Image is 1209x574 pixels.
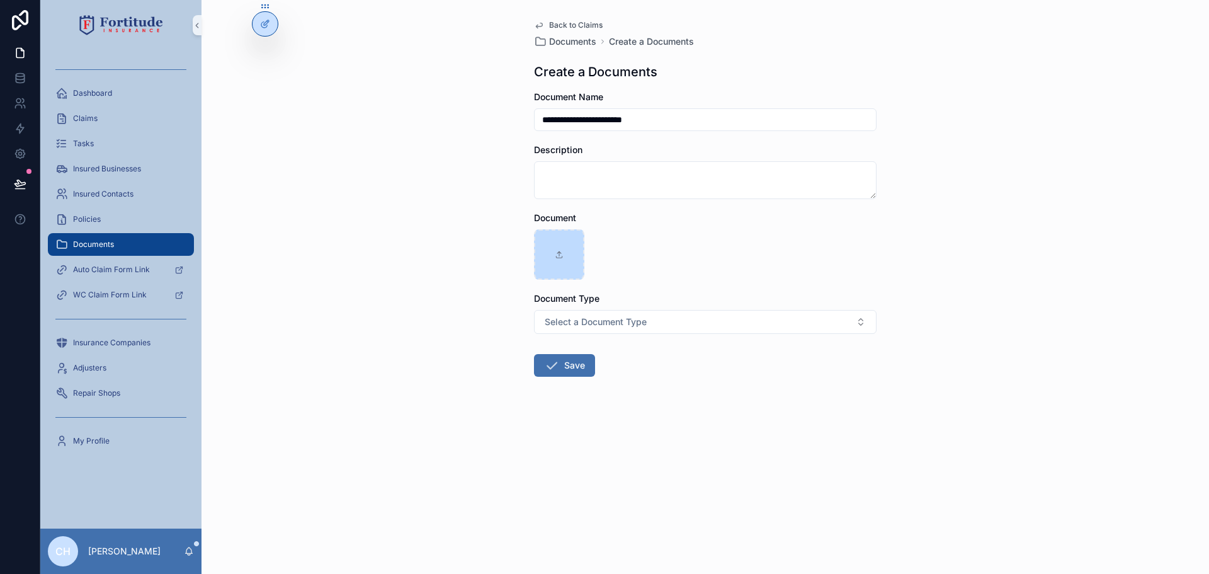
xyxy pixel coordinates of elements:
span: Auto Claim Form Link [73,265,150,275]
img: App logo [79,15,163,35]
span: My Profile [73,436,110,446]
a: My Profile [48,430,194,452]
span: WC Claim Form Link [73,290,147,300]
span: Description [534,144,582,155]
span: Insurance Companies [73,338,150,348]
a: Policies [48,208,194,231]
a: Documents [48,233,194,256]
span: Insured Businesses [73,164,141,174]
a: Dashboard [48,82,194,105]
h1: Create a Documents [534,63,657,81]
a: Back to Claims [534,20,603,30]
span: Dashboard [73,88,112,98]
span: Claims [73,113,98,123]
a: Claims [48,107,194,130]
a: Insured Businesses [48,158,194,180]
span: Repair Shops [73,388,120,398]
a: Tasks [48,132,194,155]
a: Repair Shops [48,382,194,405]
span: Document Name [534,91,603,102]
a: Adjusters [48,357,194,379]
span: Select a Document Type [545,316,647,328]
a: Documents [534,35,596,48]
span: Adjusters [73,363,106,373]
button: Save [534,354,595,377]
span: CH [55,544,71,559]
span: Insured Contacts [73,189,133,199]
span: Tasks [73,139,94,149]
a: Insured Contacts [48,183,194,205]
span: Policies [73,214,101,224]
span: Documents [73,239,114,250]
div: scrollable content [40,50,201,469]
p: [PERSON_NAME] [88,545,161,558]
span: Document Type [534,293,599,304]
a: Create a Documents [609,35,694,48]
button: Select Button [534,310,877,334]
a: Insurance Companies [48,331,194,354]
span: Documents [549,35,596,48]
a: Auto Claim Form Link [48,258,194,281]
span: Back to Claims [549,20,603,30]
span: Document [534,212,576,223]
a: WC Claim Form Link [48,284,194,306]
